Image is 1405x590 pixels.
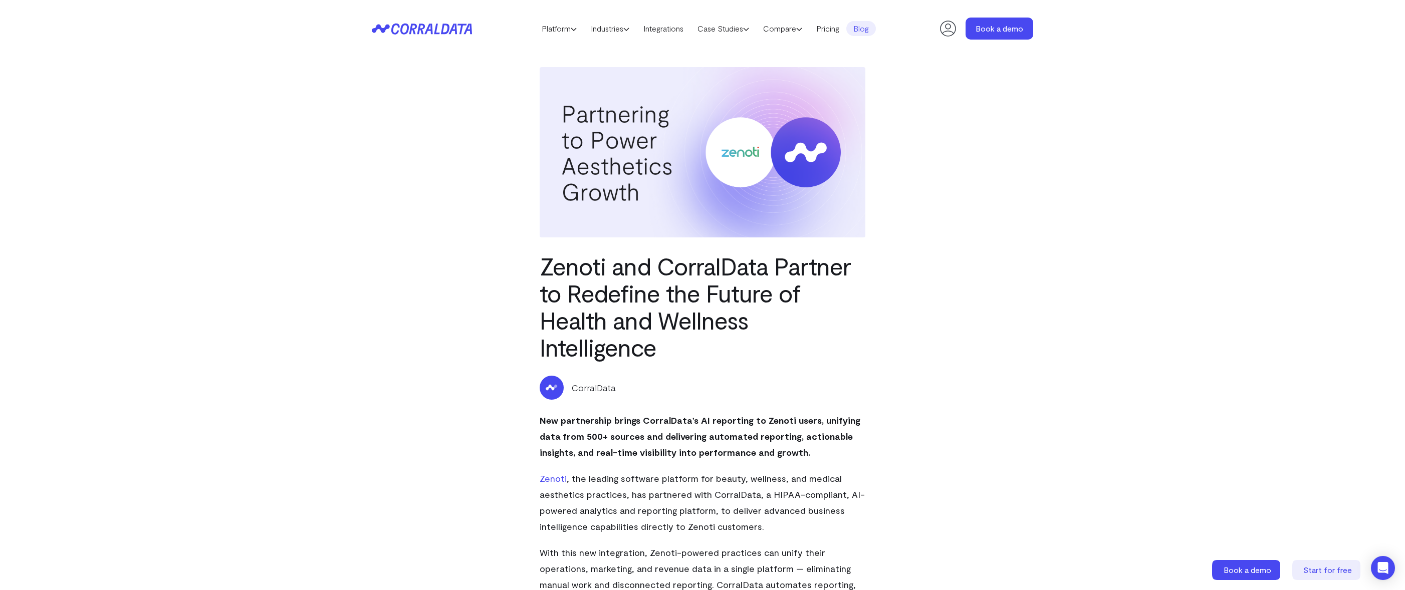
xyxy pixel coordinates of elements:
[846,21,876,36] a: Blog
[1212,560,1282,580] a: Book a demo
[540,473,567,484] a: Zenoti
[966,18,1033,40] a: Book a demo
[535,21,584,36] a: Platform
[636,21,690,36] a: Integrations
[584,21,636,36] a: Industries
[572,381,616,394] p: CorralData
[540,415,860,458] b: New partnership brings CorralData’s AI reporting to Zenoti users, unifying data from 500+ sources...
[809,21,846,36] a: Pricing
[690,21,756,36] a: Case Studies
[1303,565,1352,574] span: Start for free
[540,473,865,532] span: , the leading software platform for beauty, wellness, and medical aesthetics practices, has partn...
[1224,565,1271,574] span: Book a demo
[756,21,809,36] a: Compare
[1292,560,1362,580] a: Start for free
[540,252,865,361] h1: Zenoti and CorralData Partner to Redefine the Future of Health and Wellness Intelligence
[1371,556,1395,580] div: Open Intercom Messenger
